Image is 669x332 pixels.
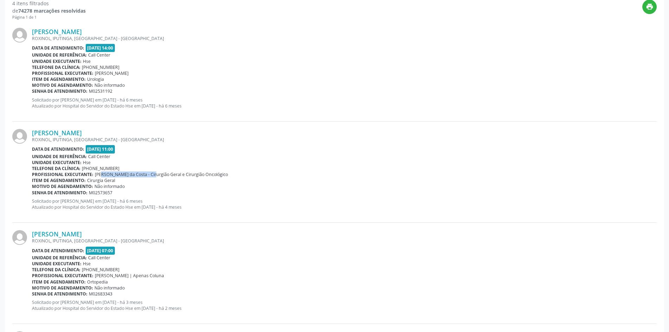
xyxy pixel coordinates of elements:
[32,285,93,291] b: Motivo de agendamento:
[32,154,87,160] b: Unidade de referência:
[94,183,125,189] span: Não informado
[32,160,81,165] b: Unidade executante:
[95,70,129,76] span: [PERSON_NAME]
[12,230,27,245] img: img
[32,267,80,273] b: Telefone da clínica:
[32,255,87,261] b: Unidade de referência:
[32,146,84,152] b: Data de atendimento:
[32,129,82,137] a: [PERSON_NAME]
[87,177,115,183] span: Cirurgia Geral
[12,28,27,43] img: img
[32,82,93,88] b: Motivo de agendamento:
[32,97,657,109] p: Solicitado por [PERSON_NAME] em [DATE] - há 6 meses Atualizado por Hospital do Servidor do Estado...
[32,291,87,297] b: Senha de atendimento:
[32,70,93,76] b: Profissional executante:
[12,14,86,20] div: Página 1 de 1
[32,279,86,285] b: Item de agendamento:
[32,198,657,210] p: Solicitado por [PERSON_NAME] em [DATE] - há 6 meses Atualizado por Hospital do Servidor do Estado...
[32,299,657,311] p: Solicitado por [PERSON_NAME] em [DATE] - há 3 meses Atualizado por Hospital do Servidor do Estado...
[86,145,115,153] span: [DATE] 11:00
[94,82,125,88] span: Não informado
[32,273,93,279] b: Profissional executante:
[32,137,657,143] div: ROXINOL, IPUTINGA, [GEOGRAPHIC_DATA] - [GEOGRAPHIC_DATA]
[646,3,654,11] i: print
[89,190,112,196] span: M02573657
[95,171,228,177] span: [PERSON_NAME] da Costa - Cirurgião Geral e Cirurgião Oncológico
[32,238,657,244] div: ROXINOL, IPUTINGA, [GEOGRAPHIC_DATA] - [GEOGRAPHIC_DATA]
[32,248,84,254] b: Data de atendimento:
[82,165,119,171] span: [PHONE_NUMBER]
[32,230,82,238] a: [PERSON_NAME]
[12,7,86,14] div: de
[87,279,108,285] span: Ortopedia
[32,177,86,183] b: Item de agendamento:
[83,160,91,165] span: Hse
[12,129,27,144] img: img
[32,165,80,171] b: Telefone da clínica:
[83,58,91,64] span: Hse
[32,183,93,189] b: Motivo de agendamento:
[32,35,657,41] div: ROXINOL, IPUTINGA, [GEOGRAPHIC_DATA] - [GEOGRAPHIC_DATA]
[32,171,93,177] b: Profissional executante:
[32,28,82,35] a: [PERSON_NAME]
[32,76,86,82] b: Item de agendamento:
[88,52,110,58] span: Call Center
[83,261,91,267] span: Hse
[89,291,112,297] span: M02683343
[32,64,80,70] b: Telefone da clínica:
[86,44,115,52] span: [DATE] 14:00
[32,45,84,51] b: Data de atendimento:
[87,76,104,82] span: Urologia
[95,273,164,279] span: [PERSON_NAME] | Apenas Coluna
[32,190,87,196] b: Senha de atendimento:
[86,247,115,255] span: [DATE] 07:00
[18,7,86,14] strong: 74278 marcações resolvidas
[82,64,119,70] span: [PHONE_NUMBER]
[32,261,81,267] b: Unidade executante:
[32,58,81,64] b: Unidade executante:
[88,154,110,160] span: Call Center
[32,88,87,94] b: Senha de atendimento:
[82,267,119,273] span: [PHONE_NUMBER]
[94,285,125,291] span: Não informado
[89,88,112,94] span: M02531192
[32,52,87,58] b: Unidade de referência:
[88,255,110,261] span: Call Center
